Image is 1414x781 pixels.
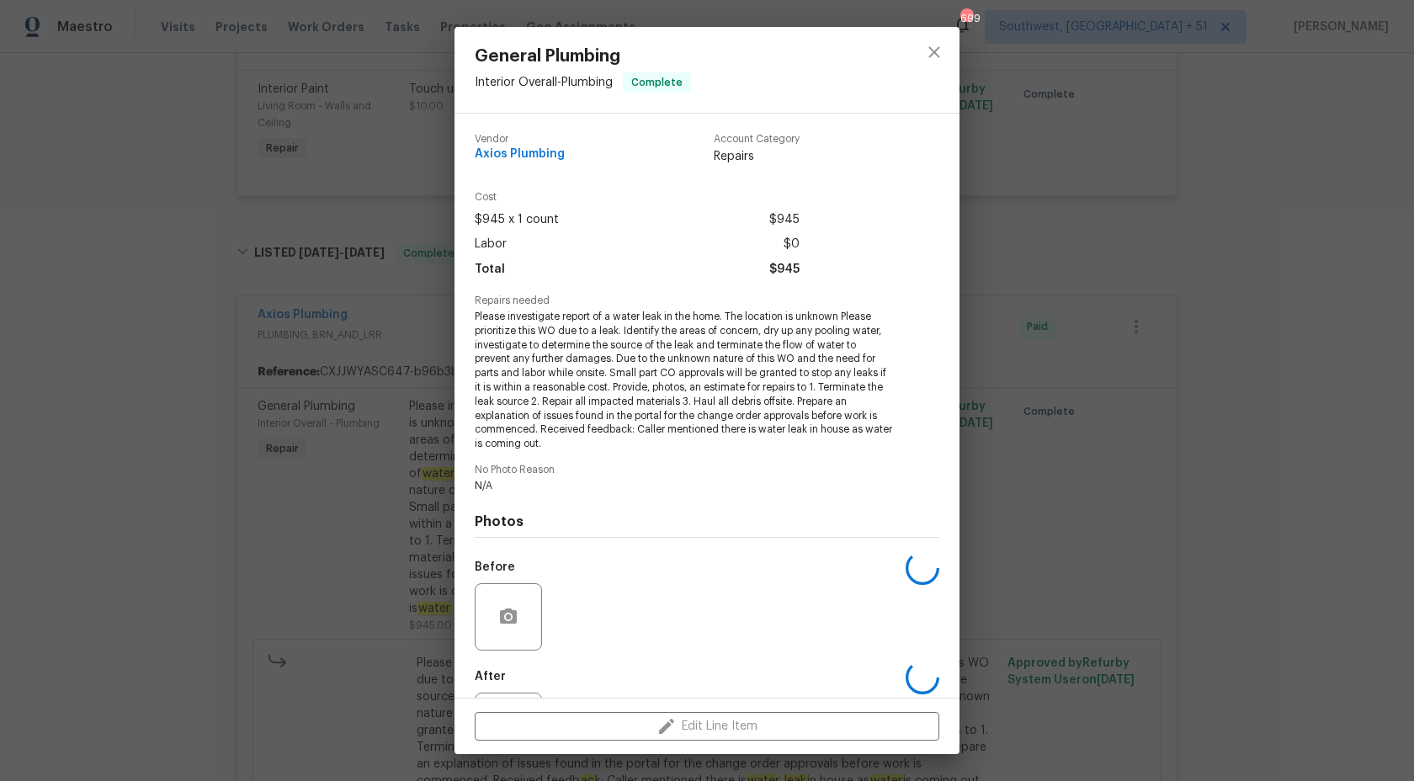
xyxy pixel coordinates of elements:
span: $945 [769,208,800,232]
span: Axios Plumbing [475,148,565,161]
h4: Photos [475,513,939,530]
span: Account Category [714,134,800,145]
span: Vendor [475,134,565,145]
span: Cost [475,192,800,203]
span: N/A [475,479,893,493]
span: $0 [784,232,800,257]
span: $945 [769,258,800,282]
span: Interior Overall - Plumbing [475,77,613,88]
span: General Plumbing [475,47,691,66]
span: Repairs needed [475,295,939,306]
span: $945 x 1 count [475,208,559,232]
h5: After [475,671,506,683]
button: close [914,32,954,72]
div: 699 [960,10,972,27]
span: No Photo Reason [475,465,939,476]
span: Please investigate report of a water leak in the home. The location is unknown Please prioritize ... [475,310,893,451]
span: Labor [475,232,507,257]
span: Complete [625,74,689,91]
span: Repairs [714,148,800,165]
span: Total [475,258,505,282]
h5: Before [475,561,515,573]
